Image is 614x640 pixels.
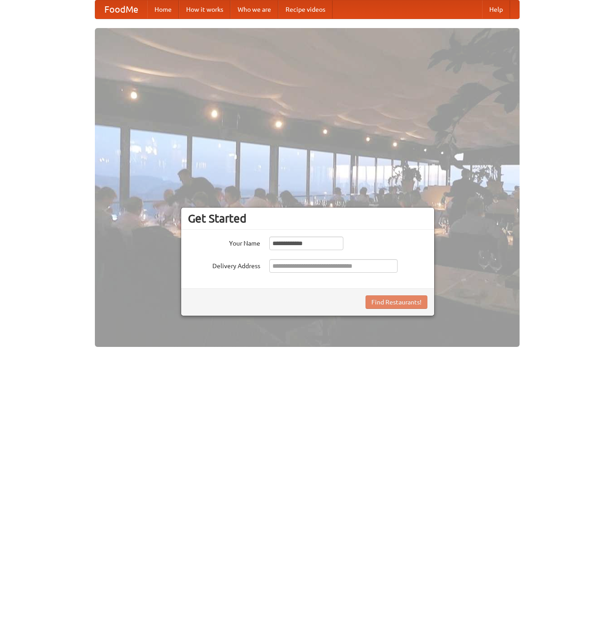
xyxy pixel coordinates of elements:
[179,0,230,19] a: How it works
[188,237,260,248] label: Your Name
[366,295,427,309] button: Find Restaurants!
[95,0,147,19] a: FoodMe
[188,212,427,225] h3: Get Started
[147,0,179,19] a: Home
[278,0,333,19] a: Recipe videos
[230,0,278,19] a: Who we are
[482,0,510,19] a: Help
[188,259,260,270] label: Delivery Address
